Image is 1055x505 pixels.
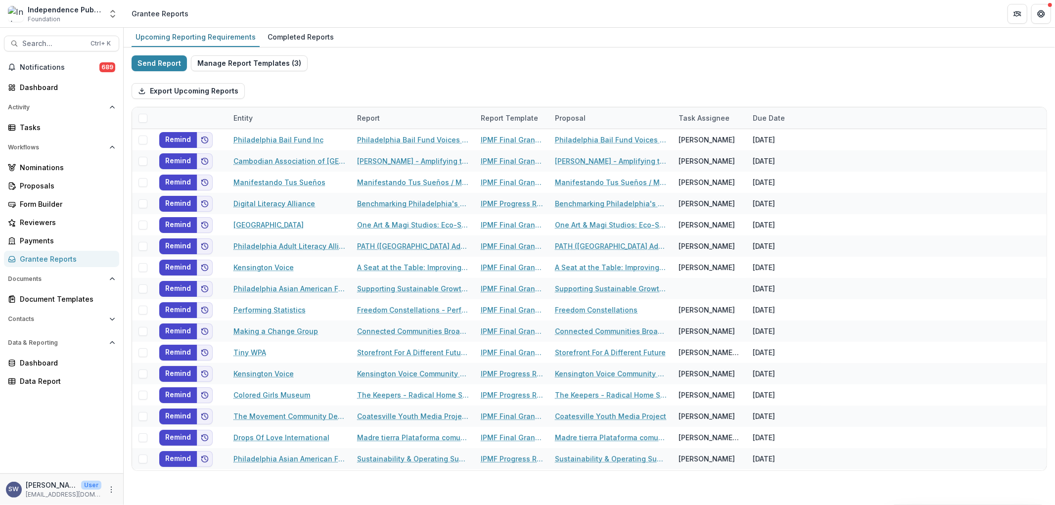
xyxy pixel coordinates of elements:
a: Benchmarking Philadelphia's Digital Connectivity and Access [555,198,667,209]
a: Supporting Sustainable Growth for [DEMOGRAPHIC_DATA] [555,283,667,294]
a: Storefront For A Different Future - Tiny WPA [357,347,469,358]
div: [DATE] [747,150,821,172]
button: Partners [1008,4,1027,24]
div: Document Templates [20,294,111,304]
div: Report [351,107,475,129]
div: Ctrl + K [89,38,113,49]
div: Due Date [747,107,821,129]
a: PATH ([GEOGRAPHIC_DATA] Adult Teaching Hub) Digital Literacy Professional Development Portal - [G... [357,241,469,251]
div: Proposal [549,107,673,129]
a: IPMF Progress Report [481,198,543,209]
a: IPMF Final Grant Report [481,177,543,187]
a: IPMF Final Grant Report [481,220,543,230]
button: Remind [159,217,197,233]
button: Export Upcoming Reports [132,83,245,99]
span: Data & Reporting [8,339,105,346]
button: Remind [159,409,197,424]
div: [DATE] [747,172,821,193]
div: Entity [228,113,259,123]
div: Grantee Reports [20,254,111,264]
button: Remind [159,430,197,446]
a: Drops Of Love International [233,432,329,443]
div: [PERSON_NAME] [679,390,735,400]
button: Remind [159,323,197,339]
a: Connected Communities Broadcast [555,326,667,336]
div: [PERSON_NAME] [679,368,735,379]
button: Open Workflows [4,139,119,155]
a: Connected Communities Broadcast - Making a Change Group [357,326,469,336]
div: Task Assignee [673,107,747,129]
span: Activity [8,104,105,111]
div: Form Builder [20,199,111,209]
div: Task Assignee [673,113,735,123]
button: Add to friends [197,132,213,148]
a: Reviewers [4,214,119,230]
button: Remind [159,153,197,169]
a: The Keepers - Radical Home Space - Colored Girls Museum [357,390,469,400]
div: Reviewers [20,217,111,228]
a: Upcoming Reporting Requirements [132,28,260,47]
div: [PERSON_NAME] [679,305,735,315]
a: Philadelphia Asian American Film Festival [233,283,345,294]
div: Proposal [549,113,592,123]
div: Nominations [20,162,111,173]
a: Digital Literacy Alliance [233,198,315,209]
div: [DATE] [747,427,821,448]
button: Open Contacts [4,311,119,327]
a: IPMF Final Grant Report [481,262,543,273]
button: Remind [159,175,197,190]
span: Contacts [8,316,105,322]
a: IPMF Final Grant Report [481,156,543,166]
div: Due Date [747,113,791,123]
button: Add to friends [197,366,213,382]
div: Entity [228,107,351,129]
div: Report Template [475,113,544,123]
a: IPMF Final Grant Report [481,135,543,145]
div: Independence Public Media Foundation [28,4,102,15]
a: IPMF Final Grant Report [481,432,543,443]
div: [DATE] [747,363,821,384]
a: Tasks [4,119,119,136]
button: Remind [159,345,197,361]
a: Kensington Voice [233,368,294,379]
p: User [81,481,101,490]
button: Remind [159,366,197,382]
a: Coatesville Youth Media Project - The Movement Community Development Corporation [357,411,469,421]
p: [EMAIL_ADDRESS][DOMAIN_NAME] [26,490,101,499]
button: Remind [159,281,197,297]
a: Supporting Sustainable Growth for [DEMOGRAPHIC_DATA] - Philadelphia Asian American Film Festival [357,283,469,294]
div: [DATE] [747,384,821,406]
a: IPMF Progress Report [481,390,543,400]
span: Foundation [28,15,60,24]
a: [PERSON_NAME] - Amplifying the Cambodian & Southeast Asian Visibility & Voice [555,156,667,166]
span: Documents [8,275,105,282]
a: A Seat at the Table: Improving Community Wellness Through Communication Equity - Kensington Voice [357,262,469,273]
a: Form Builder [4,196,119,212]
div: [DATE] [747,342,821,363]
button: Remind [159,302,197,318]
a: Philadelphia Bail Fund Voices of Cash Bail - [GEOGRAPHIC_DATA] Bail Fund [357,135,469,145]
button: Remind [159,238,197,254]
div: [DATE] [747,299,821,321]
a: Dashboard [4,355,119,371]
a: Philadelphia Adult Literacy Alliance [233,241,345,251]
button: Manage Report Templates (3) [191,55,308,71]
button: Add to friends [197,409,213,424]
button: Open Data & Reporting [4,335,119,351]
a: Completed Reports [264,28,338,47]
a: Manifestando Tus Sueños / Manifesting your Dreams - Manifestando Tus Sueños [357,177,469,187]
button: Remind [159,132,197,148]
button: Add to friends [197,238,213,254]
a: Data Report [4,373,119,389]
a: One Art & Magi Studios: Eco-Sustainable Multimedia Lab for the Future - One Art Community Center [357,220,469,230]
button: Remind [159,260,197,275]
a: Colored Girls Museum [233,390,310,400]
div: [PERSON_NAME] [679,241,735,251]
div: Report [351,113,386,123]
img: Independence Public Media Foundation [8,6,24,22]
div: [PERSON_NAME] [679,156,735,166]
button: Add to friends [197,281,213,297]
button: Open Documents [4,271,119,287]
